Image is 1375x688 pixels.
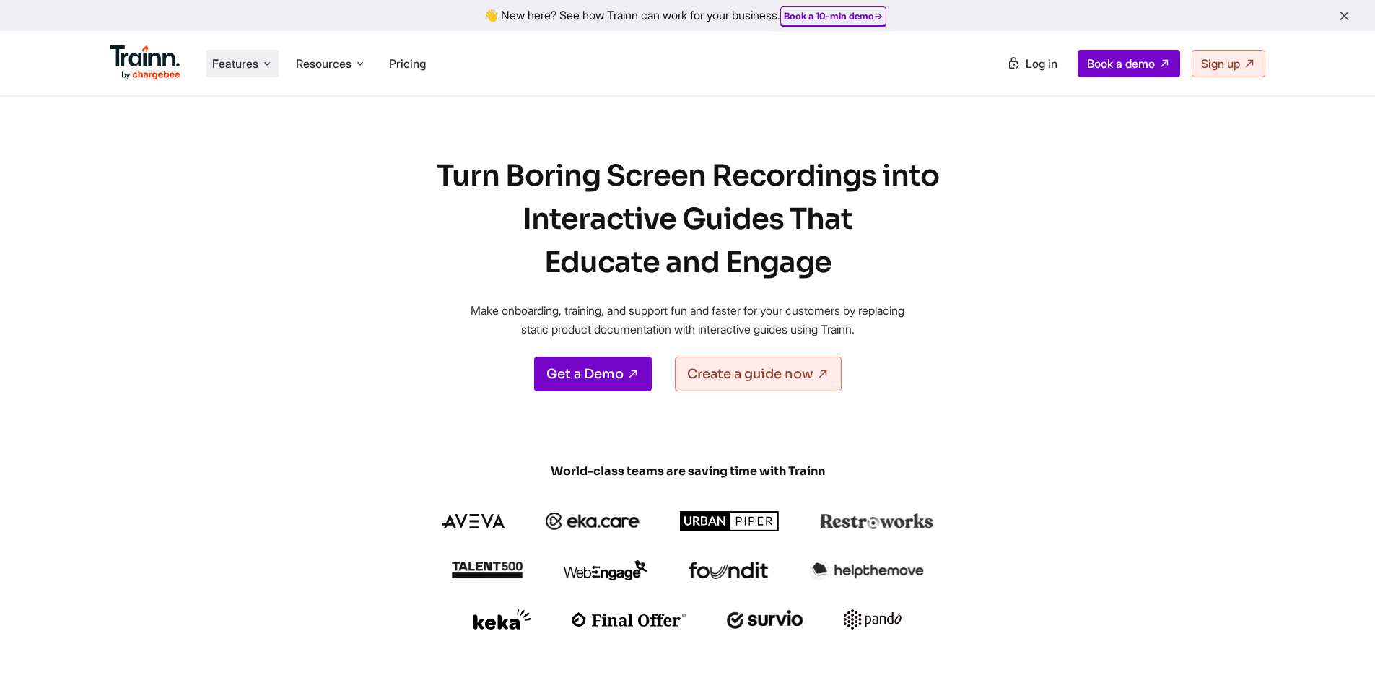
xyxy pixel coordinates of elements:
a: Sign up [1192,50,1265,77]
span: Features [212,56,258,71]
img: pando logo [844,609,902,630]
span: World-class teams are saving time with Trainn [341,463,1034,479]
img: talent500 logo [451,561,523,579]
a: Book a 10-min demo→ [784,10,883,22]
a: Create a guide now [675,357,842,391]
img: urbanpiper logo [680,511,780,531]
span: Log in [1026,56,1057,71]
img: survio logo [727,610,804,629]
img: aveva logo [442,514,505,528]
span: Resources [296,56,352,71]
img: keka logo [473,609,531,630]
a: Get a Demo [534,357,652,391]
a: Pricing [389,56,426,71]
span: Sign up [1201,56,1240,71]
img: helpthemove logo [809,560,924,580]
img: finaloffer logo [572,612,686,627]
b: Book a 10-min demo [784,10,874,22]
div: 👋 New here? See how Trainn can work for your business. [9,9,1366,22]
a: Book a demo [1078,50,1180,77]
img: webengage logo [564,560,647,580]
p: Make onboarding, training, and support fun and faster for your customers by replacing static prod... [457,302,919,339]
img: foundit logo [688,562,769,579]
a: Log in [998,51,1066,77]
img: Trainn Logo [110,45,181,80]
span: Book a demo [1087,56,1155,71]
img: restroworks logo [820,513,933,529]
iframe: Chat Widget [1303,619,1375,688]
img: ekacare logo [546,513,640,530]
h1: Turn Boring Screen Recordings into Interactive Guides That Educate and Engage [406,154,969,284]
